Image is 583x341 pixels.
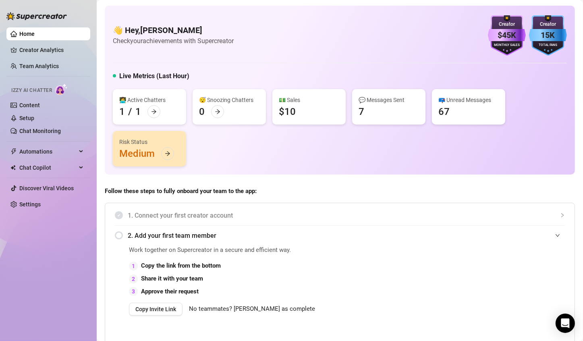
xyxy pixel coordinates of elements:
span: No teammates? [PERSON_NAME] as complete [189,304,315,314]
div: 67 [438,105,450,118]
div: Creator [529,21,567,28]
img: logo-BBDzfeDw.svg [6,12,67,20]
h4: 👋 Hey, [PERSON_NAME] [113,25,234,36]
a: Content [19,102,40,108]
div: 1 [135,105,141,118]
strong: Share it with your team [141,275,203,282]
div: Risk Status [119,137,180,146]
button: Copy Invite Link [129,303,183,316]
strong: Copy the link from the bottom [141,262,221,269]
img: Chat Copilot [10,165,16,170]
span: Automations [19,145,77,158]
div: Total Fans [529,43,567,48]
span: 2. Add your first team member [128,231,565,241]
div: 💬 Messages Sent [359,96,419,104]
span: Copy Invite Link [135,306,176,312]
div: 😴 Snoozing Chatters [199,96,259,104]
a: Home [19,31,35,37]
img: purple-badge-B9DA21FR.svg [488,15,526,56]
strong: Approve their request [141,288,199,295]
span: arrow-right [151,109,157,114]
div: $45K [488,29,526,42]
span: Work together on Supercreator in a secure and efficient way. [129,245,384,255]
span: collapsed [560,213,565,218]
a: Chat Monitoring [19,128,61,134]
div: 1. Connect your first creator account [115,206,565,225]
div: 0 [199,105,205,118]
a: Team Analytics [19,63,59,69]
a: Discover Viral Videos [19,185,74,191]
span: arrow-right [165,151,170,156]
div: 2 [129,274,138,283]
div: 7 [359,105,364,118]
a: Creator Analytics [19,44,84,56]
img: blue-badge-DgoSNQY1.svg [529,15,567,56]
img: AI Chatter [55,83,68,95]
span: expanded [555,233,560,238]
div: 💵 Sales [279,96,339,104]
span: Izzy AI Chatter [11,87,52,94]
div: Monthly Sales [488,43,526,48]
span: arrow-right [215,109,220,114]
div: 3 [129,287,138,296]
div: 📪 Unread Messages [438,96,499,104]
a: Settings [19,201,41,208]
div: 15K [529,29,567,42]
span: 1. Connect your first creator account [128,210,565,220]
a: Setup [19,115,34,121]
h5: Live Metrics (Last Hour) [119,71,189,81]
strong: Follow these steps to fully onboard your team to the app: [105,187,257,195]
span: Chat Copilot [19,161,77,174]
div: Open Intercom Messenger [556,314,575,333]
div: $10 [279,105,296,118]
div: 1 [129,262,138,270]
div: 2. Add your first team member [115,226,565,245]
article: Check your achievements with Supercreator [113,36,234,46]
div: 1 [119,105,125,118]
div: Creator [488,21,526,28]
span: thunderbolt [10,148,17,155]
div: 👩‍💻 Active Chatters [119,96,180,104]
